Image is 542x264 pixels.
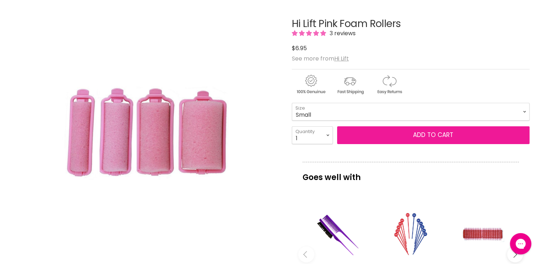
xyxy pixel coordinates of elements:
select: Quantity [292,126,333,144]
p: Goes well with [303,162,519,185]
img: shipping.gif [331,74,369,95]
span: See more from [292,54,349,63]
h1: Hi Lift Pink Foam Rollers [292,19,530,30]
img: returns.gif [370,74,408,95]
iframe: Gorgias live chat messenger [506,231,535,257]
img: genuine.gif [292,74,330,95]
button: Add to cart [337,126,530,144]
span: $6.95 [292,44,307,52]
a: Hi Lift [334,54,349,63]
span: 5.00 stars [292,29,327,37]
span: 3 reviews [327,29,356,37]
